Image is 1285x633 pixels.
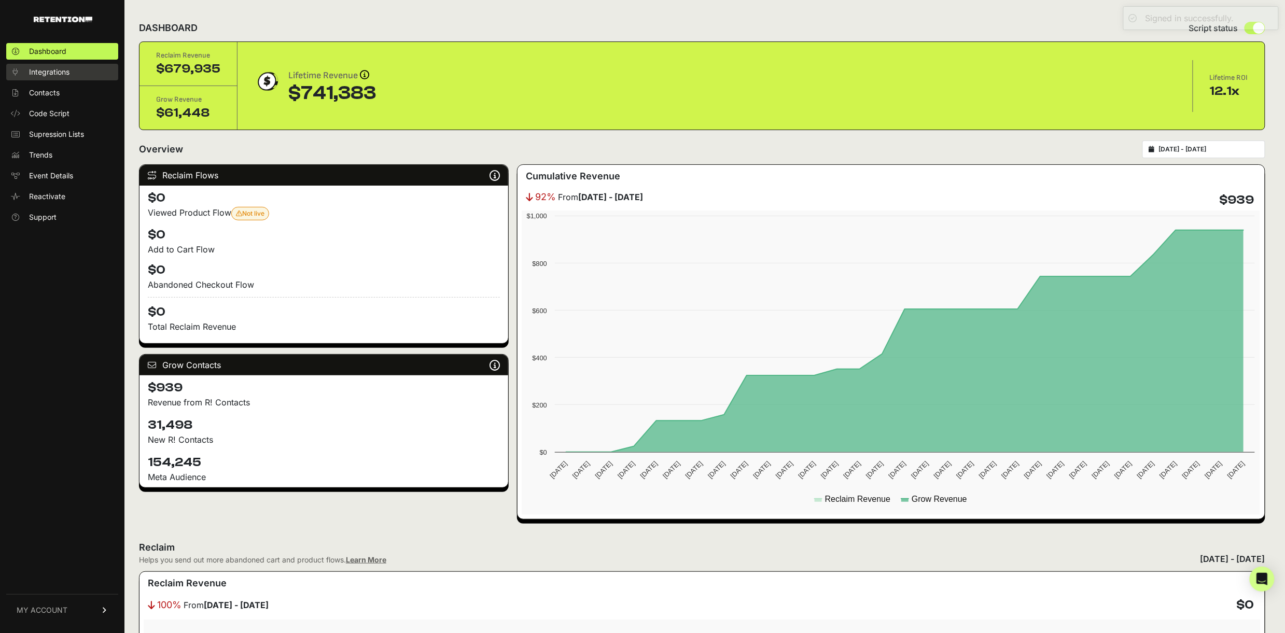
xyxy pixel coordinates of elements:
[139,165,508,186] div: Reclaim Flows
[1113,460,1134,480] text: [DATE]
[910,460,930,480] text: [DATE]
[684,460,704,480] text: [DATE]
[1181,460,1201,480] text: [DATE]
[157,598,181,612] span: 100%
[1237,597,1254,613] h4: $0
[1023,460,1043,480] text: [DATE]
[288,83,376,104] div: $741,383
[139,555,386,565] div: Helps you send out more abandoned cart and product flows.
[1136,460,1156,480] text: [DATE]
[156,94,220,105] div: Grow Revenue
[148,396,500,409] p: Revenue from R! Contacts
[540,448,547,456] text: $0
[148,320,500,333] p: Total Reclaim Revenue
[204,600,269,610] strong: [DATE] - [DATE]
[594,460,614,480] text: [DATE]
[184,599,269,611] span: From
[1204,460,1224,480] text: [DATE]
[148,190,500,206] h4: $0
[820,460,840,480] text: [DATE]
[34,17,92,22] img: Retention.com
[6,209,118,226] a: Support
[6,147,118,163] a: Trends
[148,243,500,256] div: Add to Cart Flow
[1226,460,1246,480] text: [DATE]
[6,43,118,60] a: Dashboard
[774,460,794,480] text: [DATE]
[707,460,727,480] text: [DATE]
[842,460,862,480] text: [DATE]
[1158,460,1179,480] text: [DATE]
[254,68,280,94] img: dollar-coin-05c43ed7efb7bc0c12610022525b4bbbb207c7efeef5aecc26f025e68dcafac9.png
[29,212,57,222] span: Support
[1220,192,1254,208] h4: $939
[29,88,60,98] span: Contacts
[139,142,183,157] h2: Overview
[156,50,220,61] div: Reclaim Revenue
[1250,567,1275,592] div: Open Intercom Messenger
[526,169,620,184] h3: Cumulative Revenue
[533,354,547,362] text: $400
[148,297,500,320] h4: $0
[617,460,637,480] text: [DATE]
[148,227,500,243] h4: $0
[148,433,500,446] p: New R! Contacts
[662,460,682,480] text: [DATE]
[1200,553,1265,565] div: [DATE] - [DATE]
[6,188,118,205] a: Reactivate
[156,105,220,121] div: $61,448
[977,460,998,480] text: [DATE]
[288,68,376,83] div: Lifetime Revenue
[527,212,547,220] text: $1,000
[29,67,69,77] span: Integrations
[148,278,500,291] div: Abandoned Checkout Flow
[29,191,65,202] span: Reactivate
[148,417,500,433] h4: 31,498
[571,460,591,480] text: [DATE]
[29,46,66,57] span: Dashboard
[865,460,885,480] text: [DATE]
[797,460,817,480] text: [DATE]
[549,460,569,480] text: [DATE]
[139,540,386,555] h2: Reclaim
[1091,460,1111,480] text: [DATE]
[6,167,118,184] a: Event Details
[558,191,643,203] span: From
[29,171,73,181] span: Event Details
[955,460,975,480] text: [DATE]
[533,260,547,268] text: $800
[729,460,749,480] text: [DATE]
[1210,73,1248,83] div: Lifetime ROI
[236,209,264,217] span: Not live
[6,85,118,101] a: Contacts
[139,21,198,35] h2: DASHBOARD
[533,307,547,315] text: $600
[533,401,547,409] text: $200
[752,460,772,480] text: [DATE]
[932,460,953,480] text: [DATE]
[887,460,907,480] text: [DATE]
[6,64,118,80] a: Integrations
[148,576,227,590] h3: Reclaim Revenue
[148,379,500,396] h4: $939
[6,126,118,143] a: Supression Lists
[639,460,659,480] text: [DATE]
[1146,12,1234,24] div: Signed in successfully.
[578,192,643,202] strong: [DATE] - [DATE]
[156,61,220,77] div: $679,935
[535,190,556,204] span: 92%
[1068,460,1088,480] text: [DATE]
[1045,460,1066,480] text: [DATE]
[148,262,500,278] h4: $0
[346,555,386,564] a: Learn More
[6,594,118,626] a: MY ACCOUNT
[29,108,69,119] span: Code Script
[1000,460,1021,480] text: [DATE]
[29,150,52,160] span: Trends
[825,495,890,503] text: Reclaim Revenue
[912,495,968,503] text: Grow Revenue
[29,129,84,139] span: Supression Lists
[148,454,500,471] h4: 154,245
[17,605,67,615] span: MY ACCOUNT
[139,355,508,375] div: Grow Contacts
